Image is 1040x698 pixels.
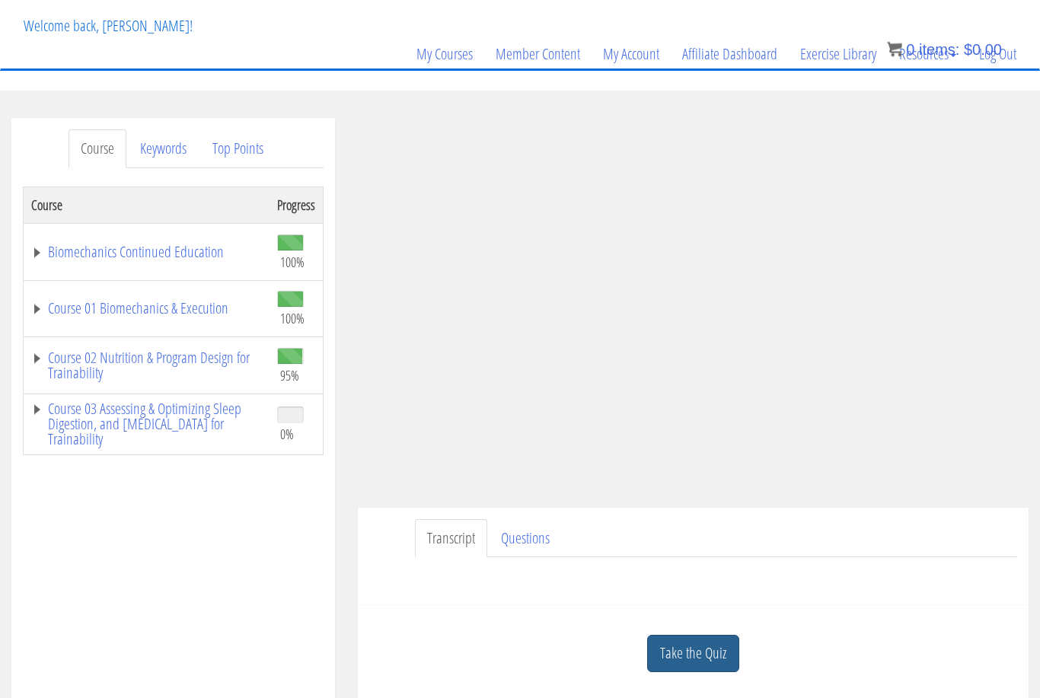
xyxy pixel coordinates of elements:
span: 100% [280,254,305,271]
a: Exercise Library [789,18,888,91]
img: icon11.png [887,42,902,57]
a: Log Out [968,18,1028,91]
a: Transcript [415,520,487,559]
a: Course 01 Biomechanics & Execution [31,301,262,317]
a: Biomechanics Continued Education [31,245,262,260]
a: Course [69,130,126,169]
span: 0% [280,426,294,443]
a: My Courses [405,18,484,91]
a: Course 02 Nutrition & Program Design for Trainability [31,351,262,381]
bdi: 0.00 [964,41,1002,58]
span: 0 [906,41,914,58]
a: Course 03 Assessing & Optimizing Sleep Digestion, and [MEDICAL_DATA] for Trainability [31,402,262,448]
a: Questions [489,520,562,559]
a: Resources [888,18,968,91]
a: 0 items: $0.00 [887,41,1002,58]
th: Course [24,187,270,224]
span: items: [919,41,959,58]
a: Top Points [200,130,276,169]
a: Keywords [128,130,199,169]
a: Affiliate Dashboard [671,18,789,91]
a: Member Content [484,18,592,91]
a: Take the Quiz [647,636,739,673]
th: Progress [270,187,324,224]
a: My Account [592,18,671,91]
span: $ [964,41,972,58]
span: 95% [280,368,299,384]
span: 100% [280,311,305,327]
